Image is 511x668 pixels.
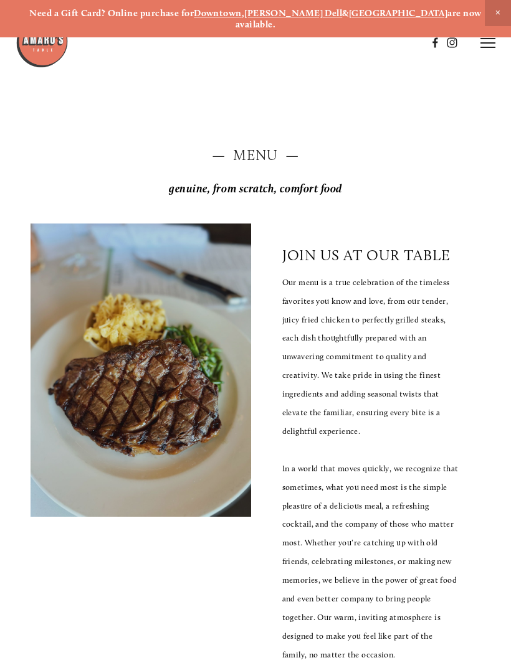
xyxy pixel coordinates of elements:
h2: — Menu — [31,146,480,166]
strong: Need a Gift Card? Online purchase for [29,7,194,19]
a: [GEOGRAPHIC_DATA] [349,7,448,19]
a: [PERSON_NAME] Dell [244,7,342,19]
a: Downtown [194,7,242,19]
p: join us at our table [282,247,451,264]
p: In a world that moves quickly, we recognize that sometimes, what you need most is the simple plea... [282,459,459,664]
strong: , [242,7,244,19]
p: Our menu is a true celebration of the timeless favorites you know and love, from our tender, juic... [282,273,459,441]
strong: are now available. [236,7,484,30]
em: genuine, from scratch, comfort food [169,182,342,195]
strong: & [342,7,348,19]
img: Amaro's Table [16,16,69,68]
